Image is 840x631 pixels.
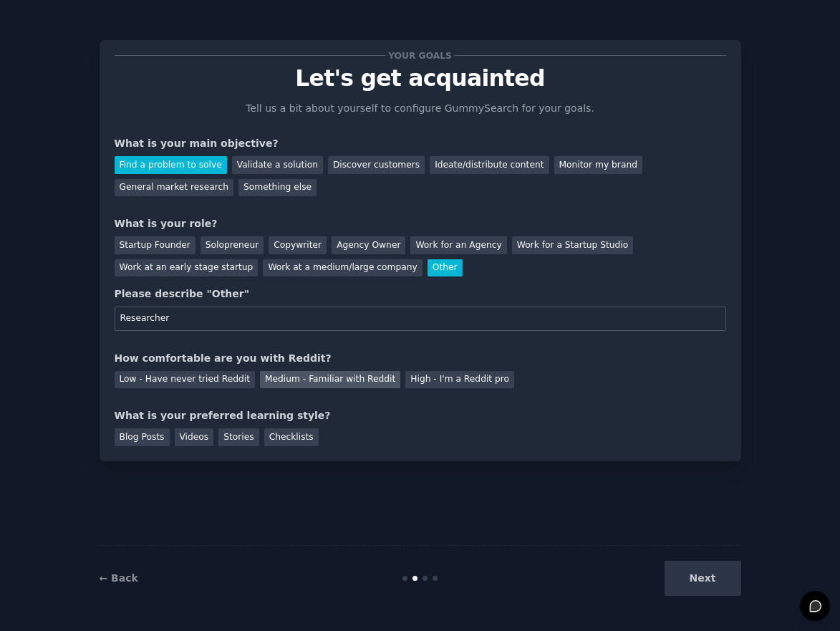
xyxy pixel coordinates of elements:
p: Tell us a bit about yourself to configure GummySearch for your goals. [240,101,601,116]
div: Medium - Familiar with Reddit [260,371,400,389]
div: Blog Posts [115,428,170,446]
div: Work for a Startup Studio [512,236,633,254]
div: Find a problem to solve [115,156,227,174]
a: ← Back [100,572,138,584]
div: Work for an Agency [410,236,506,254]
div: Low - Have never tried Reddit [115,371,255,389]
div: Copywriter [269,236,327,254]
div: Work at an early stage startup [115,259,259,277]
div: Videos [175,428,214,446]
div: Startup Founder [115,236,195,254]
div: What is your main objective? [115,136,726,151]
div: Solopreneur [201,236,264,254]
div: Work at a medium/large company [263,259,422,277]
div: Other [428,259,463,277]
div: General market research [115,179,234,197]
p: Let's get acquainted [115,66,726,91]
span: Your goals [386,48,455,63]
div: Agency Owner [332,236,405,254]
div: How comfortable are you with Reddit? [115,351,726,366]
div: High - I'm a Reddit pro [405,371,514,389]
div: Discover customers [328,156,425,174]
div: Please describe "Other" [115,286,726,302]
div: What is your preferred learning style? [115,408,726,423]
div: What is your role? [115,216,726,231]
div: Checklists [264,428,319,446]
div: Something else [238,179,317,197]
div: Monitor my brand [554,156,642,174]
div: Validate a solution [232,156,323,174]
div: Stories [218,428,259,446]
div: Ideate/distribute content [430,156,549,174]
input: Your role [115,307,726,331]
